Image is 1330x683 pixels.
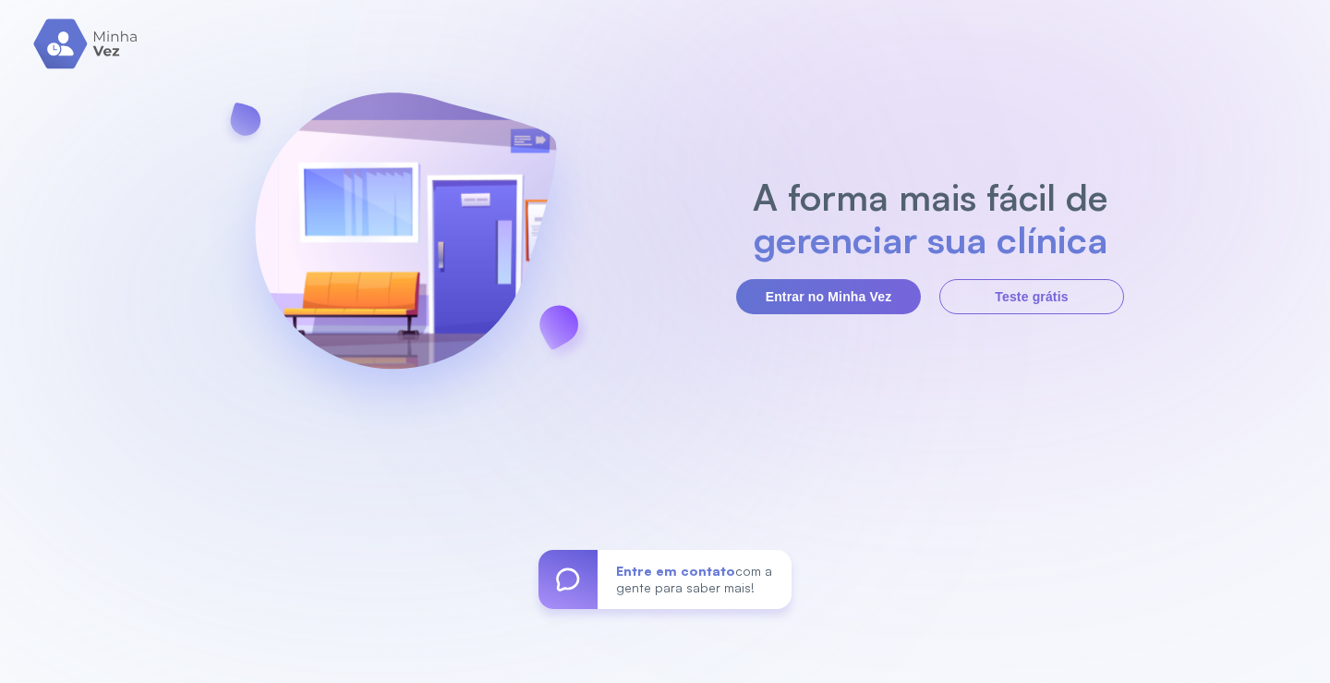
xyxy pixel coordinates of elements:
[598,550,792,609] div: com a gente para saber mais!
[744,218,1118,261] h2: gerenciar sua clínica
[538,550,792,609] a: Entre em contatocom a gente para saber mais!
[939,279,1124,314] button: Teste grátis
[736,279,921,314] button: Entrar no Minha Vez
[206,43,605,445] img: banner-login.svg
[33,18,139,69] img: logo.svg
[616,563,735,579] span: Entre em contato
[744,176,1118,218] h2: A forma mais fácil de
